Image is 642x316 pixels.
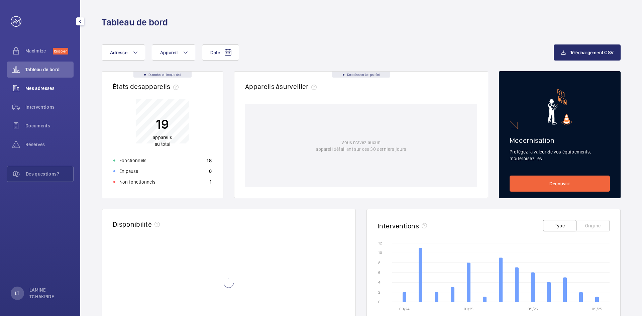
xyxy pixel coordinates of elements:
text: 12 [378,241,382,245]
button: Origine [576,220,610,231]
button: Date [202,44,239,61]
span: Discover [53,48,68,55]
div: Données en temps réel [332,72,390,78]
text: 01/25 [464,307,473,311]
text: 09/25 [592,307,602,311]
text: 8 [378,260,381,265]
h2: Appareils à [245,82,319,91]
text: 05/25 [528,307,538,311]
text: 4 [378,280,381,285]
button: Téléchargement CSV [554,44,621,61]
span: Mes adresses [25,85,74,92]
button: Appareil [152,44,195,61]
span: Date [210,50,220,55]
span: appareils [153,135,172,140]
span: Des questions? [26,171,73,177]
h1: Tableau de bord [102,16,168,28]
div: Données en temps réel [133,72,192,78]
span: Documents [25,122,74,129]
p: Protégez la valeur de vos équipements, modernisez-les ! [510,148,610,162]
span: Réserves [25,141,74,148]
span: Maximize [25,47,53,54]
span: Interventions [25,104,74,110]
p: au total [153,134,172,147]
span: Tableau de bord [25,66,74,73]
span: Appareil [160,50,178,55]
p: LAMINE TCHAKPIDE [29,287,70,300]
h2: États des [113,82,181,91]
text: 2 [378,290,380,295]
p: 18 [207,157,212,164]
span: Téléchargement CSV [570,50,614,55]
button: Type [543,220,576,231]
h2: Disponibilité [113,220,152,228]
h2: Interventions [378,222,419,230]
p: En pause [119,168,138,175]
p: 19 [153,116,172,132]
p: Fonctionnels [119,157,146,164]
text: 10 [378,250,382,255]
img: marketing-card.svg [548,89,572,125]
p: 0 [209,168,212,175]
text: 6 [378,270,381,275]
span: surveiller [280,82,319,91]
span: Adresse [110,50,127,55]
text: 09/24 [399,307,410,311]
p: LT [15,290,19,297]
h2: Modernisation [510,136,610,144]
span: appareils [141,82,181,91]
a: Découvrir [510,176,610,192]
p: 1 [210,179,212,185]
button: Adresse [102,44,145,61]
text: 0 [378,300,381,304]
p: Vous n'avez aucun appareil défaillant sur ces 30 derniers jours [316,139,406,152]
p: Non fonctionnels [119,179,155,185]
